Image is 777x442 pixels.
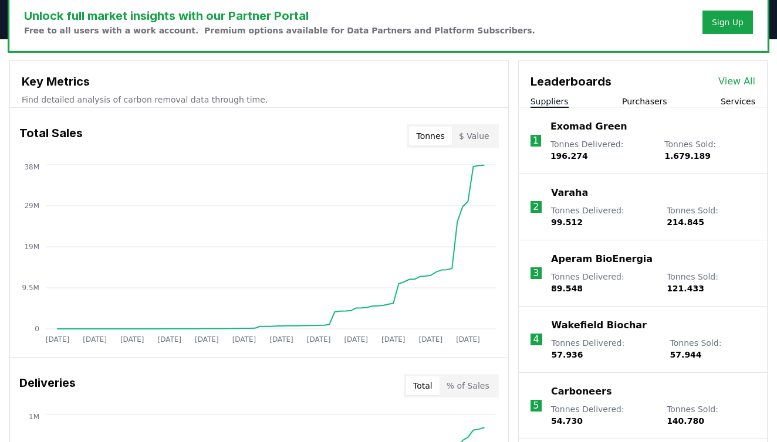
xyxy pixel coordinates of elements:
[24,243,39,251] tspan: 19M
[552,350,583,359] span: 57.936
[664,151,711,161] span: 1.679.189
[22,94,496,106] p: Find detailed analysis of carbon removal data through time.
[667,416,704,426] span: 140.780
[409,127,451,145] button: Tonnes
[551,271,655,294] p: Tonnes Delivered :
[22,73,496,90] h3: Key Metrics
[533,134,539,148] p: 1
[551,416,583,426] span: 54.730
[712,16,744,28] a: Sign Up
[419,335,443,344] tspan: [DATE]
[531,73,612,90] h3: Leaderboards
[19,374,76,397] h3: Deliveries
[664,138,755,162] p: Tonnes Sold :
[157,335,181,344] tspan: [DATE]
[533,332,539,346] p: 4
[24,163,39,171] tspan: 38M
[551,205,655,228] p: Tonnes Delivered :
[29,413,39,421] tspan: 1M
[667,284,704,293] span: 121.433
[550,151,588,161] span: 196.274
[456,335,480,344] tspan: [DATE]
[670,337,755,361] p: Tonnes Sold :
[46,335,70,344] tspan: [DATE]
[533,266,539,280] p: 3
[440,376,496,395] button: % of Sales
[35,325,39,333] tspan: 0
[381,335,406,344] tspan: [DATE]
[24,25,535,36] p: Free to all users with a work account. Premium options available for Data Partners and Platform S...
[702,11,753,34] button: Sign Up
[551,284,583,293] span: 89.548
[269,335,293,344] tspan: [DATE]
[622,96,667,107] button: Purchasers
[232,335,256,344] tspan: [DATE]
[120,335,144,344] tspan: [DATE]
[550,120,627,134] a: Exomad Green
[195,335,219,344] tspan: [DATE]
[24,7,535,25] h3: Unlock full market insights with our Partner Portal
[24,202,39,210] tspan: 29M
[551,385,612,399] a: Carboneers
[551,403,655,427] p: Tonnes Delivered :
[551,252,653,266] a: Aperam BioEnergia
[670,350,702,359] span: 57.944
[667,403,755,427] p: Tonnes Sold :
[550,138,653,162] p: Tonnes Delivered :
[551,217,583,227] span: 99.512
[307,335,331,344] tspan: [DATE]
[552,318,647,332] a: Wakefield Biochar
[83,335,107,344] tspan: [DATE]
[19,124,83,148] h3: Total Sales
[667,271,755,294] p: Tonnes Sold :
[452,127,496,145] button: $ Value
[22,284,39,292] tspan: 9.5M
[531,96,569,107] button: Suppliers
[718,74,755,89] a: View All
[533,399,539,413] p: 5
[344,335,368,344] tspan: [DATE]
[552,337,658,361] p: Tonnes Delivered :
[667,205,755,228] p: Tonnes Sold :
[721,96,755,107] button: Services
[551,186,588,200] a: Varaha
[533,200,539,214] p: 2
[667,217,704,227] span: 214.845
[406,376,440,395] button: Total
